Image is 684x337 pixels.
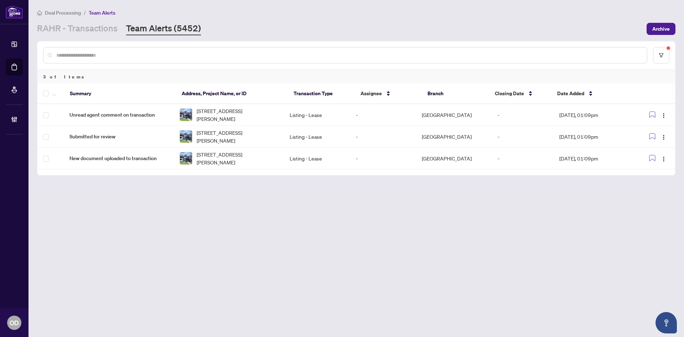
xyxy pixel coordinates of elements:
[197,129,278,144] span: [STREET_ADDRESS][PERSON_NAME]
[37,10,42,15] span: home
[647,23,675,35] button: Archive
[492,126,554,148] td: -
[361,90,382,97] span: Assignee
[64,83,176,104] th: Summary
[492,148,554,169] td: -
[176,83,288,104] th: Address, Project Name, or ID
[37,22,118,35] a: RAHR - Transactions
[661,113,667,118] img: Logo
[180,109,192,121] img: thumbnail-img
[180,131,192,143] img: thumbnail-img
[284,104,350,126] td: Listing - Lease
[551,83,632,104] th: Date Added
[557,90,584,97] span: Date Added
[653,47,669,63] button: filter
[197,150,278,166] span: [STREET_ADDRESS][PERSON_NAME]
[180,152,192,164] img: thumbnail-img
[658,153,669,164] button: Logo
[350,148,416,169] td: -
[126,22,201,35] a: Team Alerts (5452)
[489,83,552,104] th: Closing Date
[492,104,554,126] td: -
[69,133,168,141] span: Submitted for review
[355,83,422,104] th: Assignee
[659,53,664,58] span: filter
[284,126,350,148] td: Listing - Lease
[350,126,416,148] td: -
[416,148,492,169] td: [GEOGRAPHIC_DATA]
[661,156,667,162] img: Logo
[416,104,492,126] td: [GEOGRAPHIC_DATA]
[652,23,670,35] span: Archive
[89,10,115,16] span: Team Alerts
[6,5,23,19] img: logo
[658,131,669,142] button: Logo
[350,104,416,126] td: -
[554,104,633,126] td: [DATE], 01:09pm
[422,83,489,104] th: Branch
[37,70,675,83] div: 3 of Items
[655,312,677,333] button: Open asap
[69,111,168,119] span: Unread agent comment on transaction
[45,10,81,16] span: Deal Processing
[658,109,669,121] button: Logo
[554,126,633,148] td: [DATE], 01:09pm
[284,148,350,169] td: Listing - Lease
[495,90,524,97] span: Closing Date
[288,83,355,104] th: Transaction Type
[197,107,278,123] span: [STREET_ADDRESS][PERSON_NAME]
[661,134,667,140] img: Logo
[84,9,86,17] li: /
[416,126,492,148] td: [GEOGRAPHIC_DATA]
[10,318,19,328] span: OD
[554,148,633,169] td: [DATE], 01:09pm
[69,154,168,162] span: New document uploaded to transaction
